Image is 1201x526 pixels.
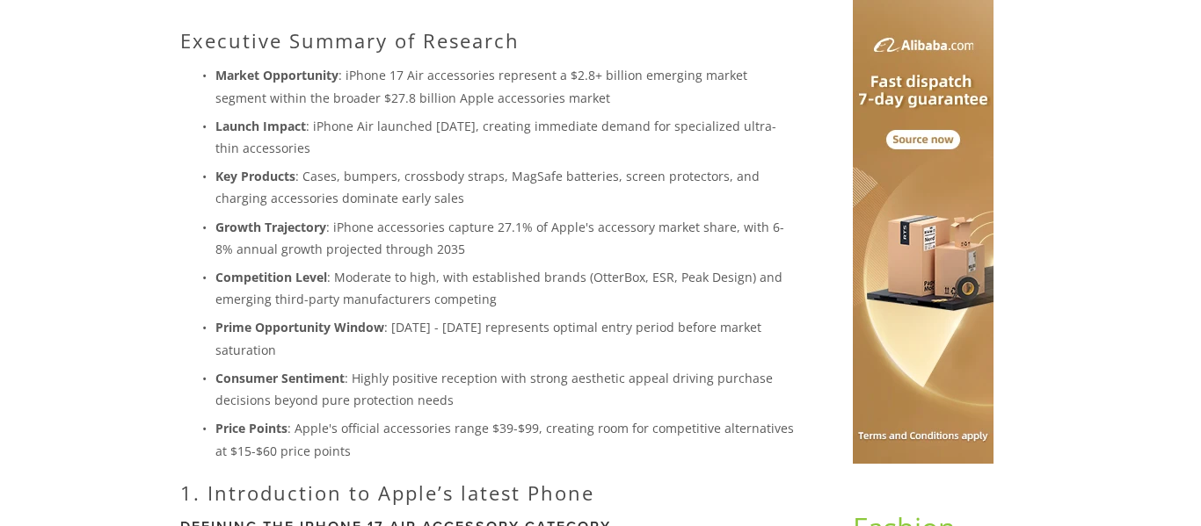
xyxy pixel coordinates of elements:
p: : Apple's official accessories range $39-$99, creating room for competitive alternatives at $15-$... [215,417,797,461]
strong: Key Products [215,168,295,184]
strong: Consumer Sentiment [215,370,345,386]
p: : Cases, bumpers, crossbody straps, MagSafe batteries, screen protectors, and charging accessorie... [215,165,797,209]
p: : Moderate to high, with established brands (OtterBox, ESR, Peak Design) and emerging third-party... [215,266,797,310]
strong: Growth Trajectory [215,219,326,235]
p: : iPhone 17 Air accessories represent a $2.8+ billion emerging market segment within the broader ... [215,64,797,108]
strong: Prime Opportunity Window [215,319,384,335]
p: : [DATE] - [DATE] represents optimal entry period before market saturation [215,316,797,360]
p: : Highly positive reception with strong aesthetic appeal driving purchase decisions beyond pure p... [215,367,797,411]
h2: Executive Summary of Research [180,29,797,52]
p: : iPhone accessories capture 27.1% of Apple's accessory market share, with 6-8% annual growth pro... [215,216,797,260]
h2: 1. Introduction to Apple’s latest Phone [180,481,797,504]
strong: Market Opportunity [215,67,338,83]
strong: Price Points [215,420,288,436]
p: : iPhone Air launched [DATE], creating immediate demand for specialized ultra-thin accessories [215,115,797,159]
strong: Competition Level [215,269,327,285]
strong: Launch Impact [215,118,306,134]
